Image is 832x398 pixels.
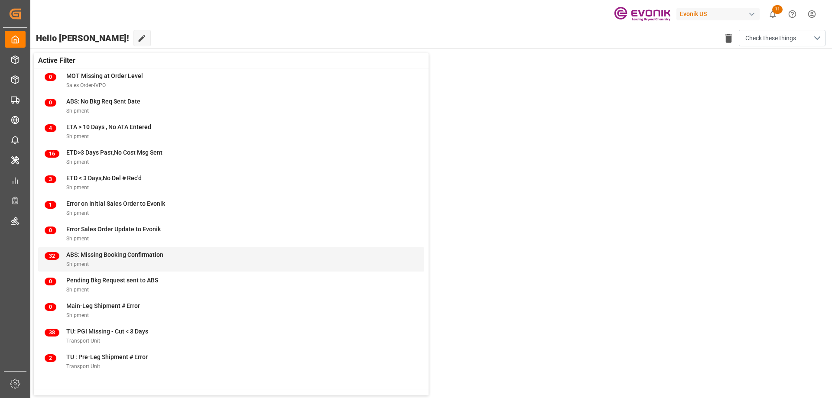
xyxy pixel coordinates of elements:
[66,72,143,79] span: MOT Missing at Order Level
[45,71,418,90] a: 0MOT Missing at Order LevelSales Order-IVPO
[745,34,796,43] span: Check these things
[45,175,56,183] span: 3
[66,98,140,105] span: ABS: No Bkg Req Sent Date
[66,287,89,293] span: Shipment
[45,225,418,243] a: 0Error Sales Order Update to EvonikShipment
[66,149,162,156] span: ETD>3 Days Past,No Cost Msg Sent
[45,150,59,158] span: 16
[66,277,158,284] span: Pending Bkg Request sent to ABS
[45,301,418,320] a: 0Main-Leg Shipment # ErrorShipment
[66,210,89,216] span: Shipment
[45,252,59,260] span: 32
[45,354,56,362] span: 2
[38,55,75,66] span: Active Filter
[739,30,825,46] button: open menu
[45,327,418,345] a: 38TU: PGI Missing - Cut < 3 DaysTransport Unit
[45,148,418,166] a: 16ETD>3 Days Past,No Cost Msg SentShipment
[66,363,100,369] span: Transport Unit
[45,353,418,371] a: 2TU : Pre-Leg Shipment # ErrorTransport Unit
[66,123,151,130] span: ETA > 10 Days , No ATA Entered
[45,123,418,141] a: 4ETA > 10 Days , No ATA EnteredShipment
[66,338,100,344] span: Transport Unit
[66,159,89,165] span: Shipment
[614,6,670,22] img: Evonik-brand-mark-Deep-Purple-RGB.jpeg_1700498283.jpeg
[783,4,802,24] button: Help Center
[45,276,418,294] a: 0Pending Bkg Request sent to ABSShipment
[45,201,56,209] span: 1
[45,227,56,234] span: 0
[66,184,89,191] span: Shipment
[763,4,783,24] button: show 11 new notifications
[66,353,148,360] span: TU : Pre-Leg Shipment # Error
[66,82,106,88] span: Sales Order-IVPO
[66,302,140,309] span: Main-Leg Shipment # Error
[45,73,56,81] span: 0
[45,278,56,285] span: 0
[36,30,129,46] span: Hello [PERSON_NAME]!
[66,133,89,139] span: Shipment
[45,250,418,269] a: 32ABS: Missing Booking ConfirmationShipment
[66,226,161,233] span: Error Sales Order Update to Evonik
[45,99,56,107] span: 0
[45,97,418,115] a: 0ABS: No Bkg Req Sent DateShipment
[45,124,56,132] span: 4
[45,329,59,337] span: 38
[66,251,163,258] span: ABS: Missing Booking Confirmation
[66,108,89,114] span: Shipment
[66,175,142,181] span: ETD < 3 Days,No Del # Rec'd
[45,303,56,311] span: 0
[45,174,418,192] a: 3ETD < 3 Days,No Del # Rec'dShipment
[66,200,165,207] span: Error on Initial Sales Order to Evonik
[66,261,89,267] span: Shipment
[66,312,89,318] span: Shipment
[676,6,763,22] button: Evonik US
[45,199,418,217] a: 1Error on Initial Sales Order to EvonikShipment
[66,236,89,242] span: Shipment
[772,5,783,14] span: 11
[66,328,148,335] span: TU: PGI Missing - Cut < 3 Days
[676,8,760,20] div: Evonik US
